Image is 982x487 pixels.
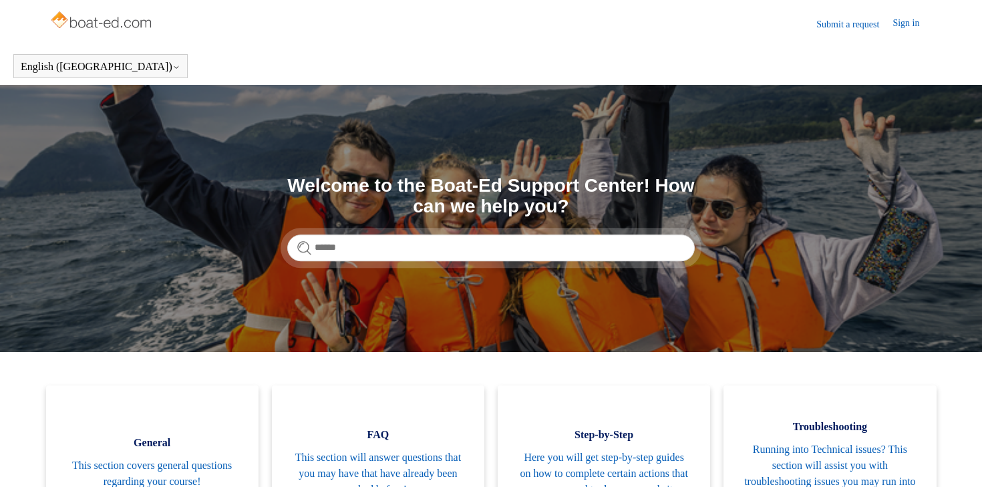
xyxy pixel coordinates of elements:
[21,61,180,73] button: English ([GEOGRAPHIC_DATA])
[892,16,933,32] a: Sign in
[292,427,464,443] span: FAQ
[49,8,156,35] img: Boat-Ed Help Center home page
[744,419,916,435] span: Troubleshooting
[937,442,972,477] div: Live chat
[287,176,695,217] h1: Welcome to the Boat-Ed Support Center! How can we help you?
[287,234,695,261] input: Search
[518,427,690,443] span: Step-by-Step
[816,17,892,31] a: Submit a request
[66,435,238,451] span: General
